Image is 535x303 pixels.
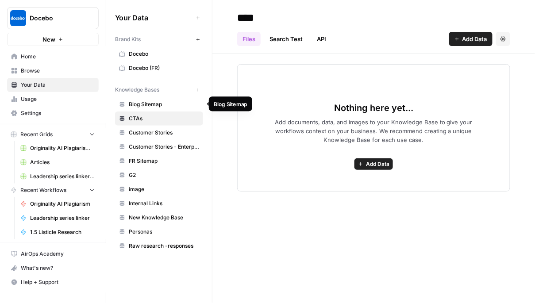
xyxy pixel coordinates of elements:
a: Leadership series linker [16,211,99,225]
a: Customer Stories [115,126,203,140]
span: Recent Workflows [20,186,66,194]
span: image [129,185,199,193]
span: Docebo (FR) [129,64,199,72]
span: Articles [30,158,95,166]
a: Docebo [115,47,203,61]
span: Browse [21,67,95,75]
div: Blog Sitemap [214,100,247,108]
span: Nothing here yet... [334,102,413,114]
button: Help + Support [7,275,99,289]
span: CTAs [129,115,199,123]
a: Personas [115,225,203,239]
span: Leadership series linker [30,214,95,222]
a: 1.5 Listicle Research [16,225,99,239]
span: New Knowledge Base [129,214,199,222]
span: Raw research -responses [129,242,199,250]
a: Usage [7,92,99,106]
a: Search Test [264,32,308,46]
button: Add Data [449,32,493,46]
a: Customer Stories - Enterprise [115,140,203,154]
a: New Knowledge Base [115,211,203,225]
a: FR Sitemap [115,154,203,168]
span: Customer Stories - Enterprise [129,143,199,151]
a: Raw research -responses [115,239,203,253]
button: Workspace: Docebo [7,7,99,29]
a: API [312,32,331,46]
span: Brand Kits [115,35,141,43]
span: Internal Links [129,199,199,207]
a: G2 [115,168,203,182]
span: G2 [129,171,199,179]
a: Browse [7,64,99,78]
div: What's new? [8,261,98,275]
span: Docebo [129,50,199,58]
span: Settings [21,109,95,117]
span: Docebo [30,14,83,23]
a: image [115,182,203,196]
a: CTAs [115,111,203,126]
span: Originality AI Plagiarism Grid [30,144,95,152]
button: What's new? [7,261,99,275]
span: Leadership series linker Grid [30,173,95,180]
span: Knowledge Bases [115,86,159,94]
span: Add Data [462,35,487,43]
span: Your Data [115,12,192,23]
span: AirOps Academy [21,250,95,258]
a: Internal Links [115,196,203,211]
span: Your Data [21,81,95,89]
a: Blog Sitemap [115,97,203,111]
span: FR Sitemap [129,157,199,165]
span: Personas [129,228,199,236]
a: AirOps Academy [7,247,99,261]
a: Originality AI Plagiarism Grid [16,141,99,155]
a: Files [237,32,261,46]
button: Add Data [354,158,393,170]
button: Recent Grids [7,128,99,141]
span: Customer Stories [129,129,199,137]
a: Leadership series linker Grid [16,169,99,184]
button: New [7,33,99,46]
a: Home [7,50,99,64]
a: Originality AI Plagiarism [16,197,99,211]
span: Help + Support [21,278,95,286]
span: Recent Grids [20,130,53,138]
span: Add Data [366,160,389,168]
span: Home [21,53,95,61]
a: Settings [7,106,99,120]
span: Add documents, data, and images to your Knowledge Base to give your workflows context on your bus... [261,118,487,144]
a: Docebo (FR) [115,61,203,75]
a: Your Data [7,78,99,92]
span: Blog Sitemap [129,100,199,108]
a: Articles [16,155,99,169]
span: New [42,35,55,44]
span: Originality AI Plagiarism [30,200,95,208]
img: Docebo Logo [10,10,26,26]
button: Recent Workflows [7,184,99,197]
span: Usage [21,95,95,103]
span: 1.5 Listicle Research [30,228,95,236]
